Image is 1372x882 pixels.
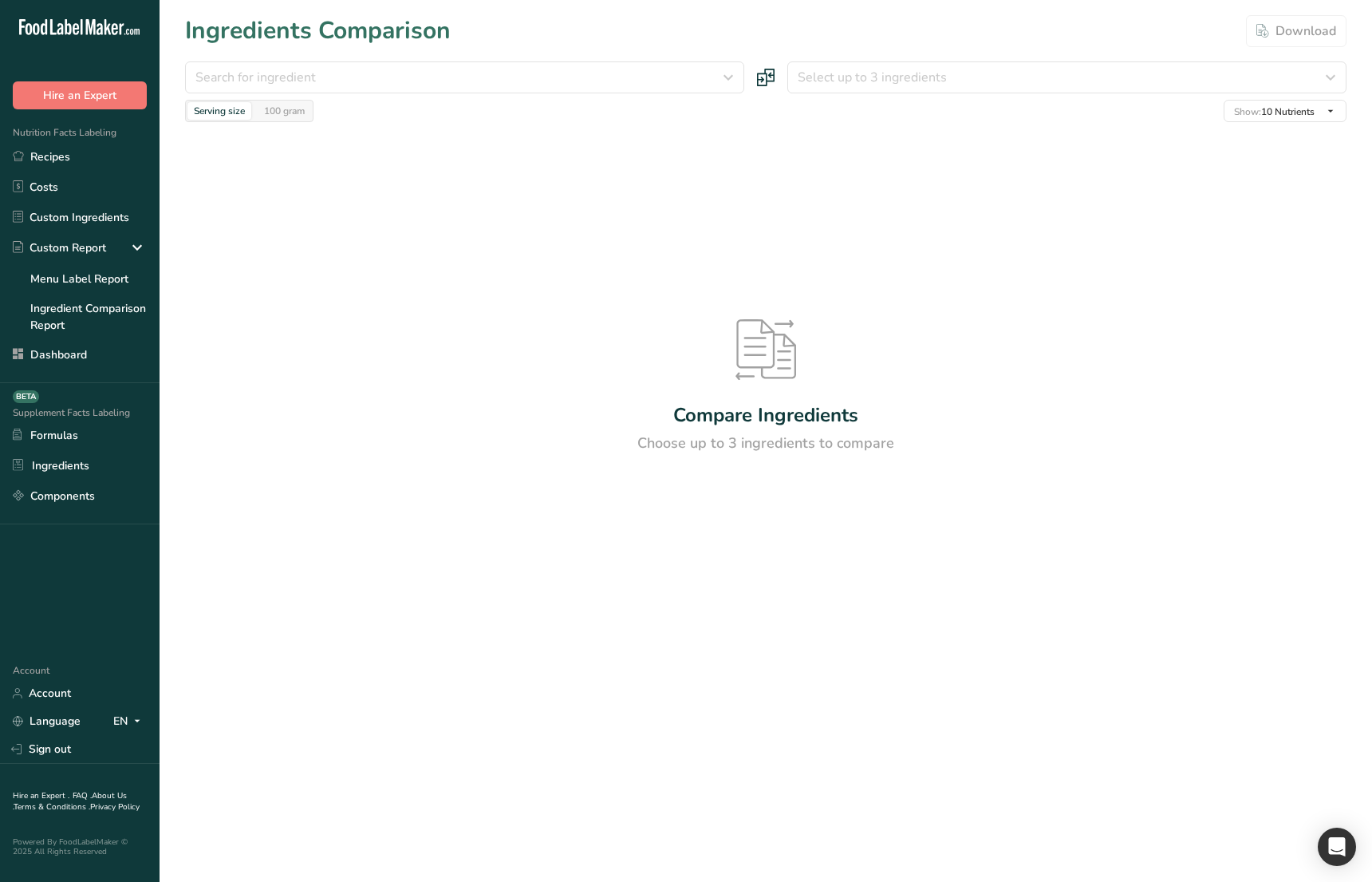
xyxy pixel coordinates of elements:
span: Show: [1234,105,1261,118]
div: 100 gram [258,102,311,120]
span: Search for ingredient [195,68,316,87]
span: 10 Nutrients [1234,105,1315,118]
div: Download [1256,22,1336,41]
div: Powered By FoodLabelMaker © 2025 All Rights Reserved [13,837,147,856]
h1: Ingredients Comparison [185,13,451,49]
a: Privacy Policy [90,801,140,813]
a: FAQ . [73,790,92,801]
a: Language [13,707,81,735]
div: Compare Ingredients [673,401,858,429]
a: Hire an Expert . [13,790,69,801]
span: Select up to 3 ingredients [798,68,947,87]
button: Show:10 Nutrients [1224,100,1346,122]
div: Open Intercom Messenger [1318,828,1356,866]
button: Download [1246,15,1346,47]
a: About Us . [13,790,127,813]
div: BETA [13,390,39,403]
button: Hire an Expert [13,81,147,109]
div: EN [113,712,147,731]
button: Search for ingredient [185,61,744,93]
div: Choose up to 3 ingredients to compare [637,433,894,454]
button: Select up to 3 ingredients [787,61,1346,93]
a: Terms & Conditions . [14,801,90,813]
div: Serving size [187,102,251,120]
div: Custom Report [13,239,106,256]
